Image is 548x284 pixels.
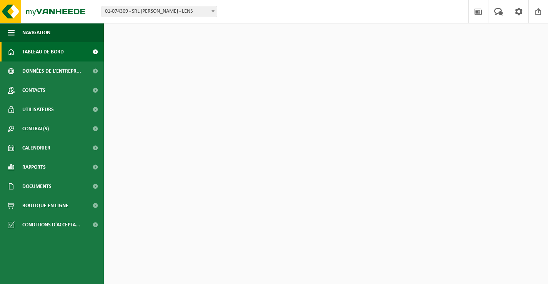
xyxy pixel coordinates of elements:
span: Documents [22,177,52,196]
span: Contacts [22,81,45,100]
span: Tableau de bord [22,42,64,61]
span: Conditions d'accepta... [22,215,80,234]
span: Données de l'entrepr... [22,61,81,81]
span: Boutique en ligne [22,196,68,215]
span: Contrat(s) [22,119,49,138]
span: Navigation [22,23,50,42]
span: Rapports [22,158,46,177]
span: Calendrier [22,138,50,158]
span: 01-074309 - SRL OLIVIER BROUSMICHE - LENS [102,6,217,17]
span: Utilisateurs [22,100,54,119]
